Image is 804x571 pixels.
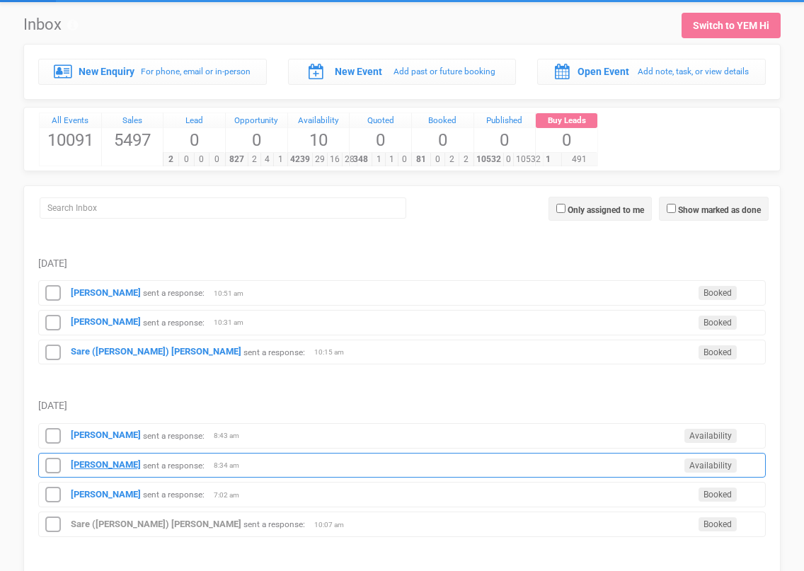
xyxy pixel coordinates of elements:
[40,113,101,129] a: All Events
[693,18,769,33] div: Switch to YEM Hi
[678,204,761,217] label: Show marked as done
[537,59,766,84] a: Open Event Add note, task, or view details
[699,345,737,359] span: Booked
[163,128,225,152] span: 0
[335,64,382,79] label: New Event
[682,13,781,38] a: Switch to YEM Hi
[141,67,251,76] small: For phone, email or in-person
[412,128,473,152] span: 0
[143,490,205,500] small: sent a response:
[684,429,737,443] span: Availability
[684,458,737,473] span: Availability
[260,153,274,166] span: 4
[314,520,350,530] span: 10:07 am
[699,517,737,531] span: Booked
[372,153,385,166] span: 1
[225,153,248,166] span: 827
[194,153,210,166] span: 0
[71,316,141,327] a: [PERSON_NAME]
[71,459,141,470] strong: [PERSON_NAME]
[288,59,517,84] a: New Event Add past or future booking
[503,153,514,166] span: 0
[561,153,597,166] span: 491
[38,59,267,84] a: New Enquiry For phone, email or in-person
[214,318,249,328] span: 10:31 am
[214,461,249,471] span: 8:34 am
[342,153,357,166] span: 28
[226,128,287,152] span: 0
[226,113,287,129] a: Opportunity
[273,153,287,166] span: 1
[288,128,350,152] span: 10
[398,153,411,166] span: 0
[71,519,241,529] a: Sare ([PERSON_NAME]) [PERSON_NAME]
[209,153,225,166] span: 0
[473,153,504,166] span: 10532
[71,346,241,357] a: Sare ([PERSON_NAME]) [PERSON_NAME]
[578,64,629,79] label: Open Event
[214,490,249,500] span: 7:02 am
[411,153,431,166] span: 81
[71,429,141,440] a: [PERSON_NAME]
[248,153,261,166] span: 2
[40,128,101,152] span: 10091
[143,430,205,440] small: sent a response:
[513,153,544,166] span: 10532
[23,16,78,33] h1: Inbox
[214,289,249,299] span: 10:51 am
[638,67,749,76] small: Add note, task, or view details
[430,153,445,166] span: 0
[474,128,536,152] span: 0
[163,113,225,129] a: Lead
[143,460,205,470] small: sent a response:
[444,153,459,166] span: 2
[243,519,305,529] small: sent a response:
[412,113,473,129] a: Booked
[314,347,350,357] span: 10:15 am
[214,431,249,441] span: 8:43 am
[350,128,411,152] span: 0
[38,258,766,269] h5: [DATE]
[536,128,597,152] span: 0
[312,153,328,166] span: 29
[349,153,372,166] span: 348
[394,67,495,76] small: Add past or future booking
[699,316,737,330] span: Booked
[178,153,195,166] span: 0
[699,286,737,300] span: Booked
[459,153,473,166] span: 2
[287,153,313,166] span: 4239
[102,113,163,129] a: Sales
[385,153,398,166] span: 1
[79,64,134,79] label: New Enquiry
[536,113,597,129] a: Buy Leads
[102,128,163,152] span: 5497
[163,153,179,166] span: 2
[327,153,343,166] span: 16
[243,347,305,357] small: sent a response:
[71,287,141,298] a: [PERSON_NAME]
[474,113,536,129] a: Published
[143,288,205,298] small: sent a response:
[71,489,141,500] a: [PERSON_NAME]
[40,197,406,219] input: Search Inbox
[350,113,411,129] a: Quoted
[38,400,766,411] h5: [DATE]
[535,153,561,166] span: 1
[288,113,350,129] a: Availability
